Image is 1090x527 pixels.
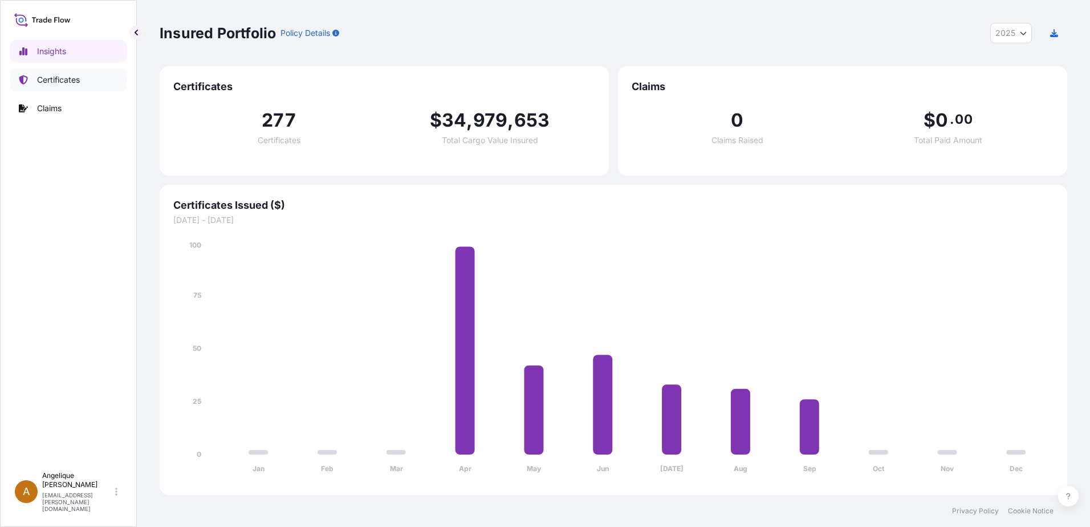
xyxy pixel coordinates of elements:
a: Cookie Notice [1008,506,1054,516]
span: A [23,486,30,497]
span: $ [924,111,936,129]
span: Total Cargo Value Insured [442,136,538,144]
span: , [507,111,514,129]
tspan: 25 [193,397,201,406]
span: 277 [262,111,296,129]
span: Certificates Issued ($) [173,198,1054,212]
a: Certificates [10,68,127,91]
tspan: Nov [941,464,954,473]
span: Claims Raised [711,136,763,144]
p: Policy Details [280,27,330,39]
tspan: 0 [197,450,201,459]
span: 0 [731,111,743,129]
tspan: Oct [873,464,885,473]
span: 653 [514,111,550,129]
span: 979 [473,111,508,129]
p: [EMAIL_ADDRESS][PERSON_NAME][DOMAIN_NAME] [42,492,113,512]
tspan: Dec [1010,464,1023,473]
span: $ [430,111,442,129]
tspan: Jun [597,464,609,473]
span: Certificates [173,80,595,94]
tspan: 50 [193,344,201,352]
a: Insights [10,40,127,63]
button: Year Selector [990,23,1032,43]
a: Privacy Policy [952,506,999,516]
span: Total Paid Amount [914,136,982,144]
p: Certificates [37,74,80,86]
tspan: Sep [803,464,816,473]
span: 00 [955,115,972,124]
tspan: [DATE] [660,464,684,473]
tspan: 75 [193,291,201,299]
p: Angelique [PERSON_NAME] [42,471,113,489]
span: 2025 [995,27,1015,39]
span: [DATE] - [DATE] [173,214,1054,226]
p: Insured Portfolio [160,24,276,42]
span: . [950,115,954,124]
tspan: Aug [734,464,747,473]
tspan: Apr [459,464,471,473]
tspan: Jan [253,464,265,473]
a: Claims [10,97,127,120]
tspan: 100 [189,241,201,249]
p: Claims [37,103,62,114]
span: Certificates [258,136,300,144]
span: 34 [442,111,466,129]
p: Insights [37,46,66,57]
span: 0 [936,111,948,129]
span: , [466,111,473,129]
tspan: May [527,464,542,473]
tspan: Feb [321,464,333,473]
span: Claims [632,80,1054,94]
tspan: Mar [390,464,403,473]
